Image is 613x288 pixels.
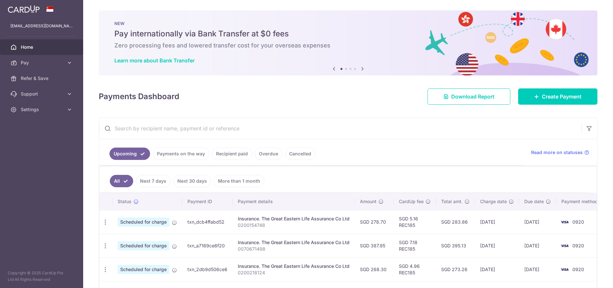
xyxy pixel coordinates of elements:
[355,257,394,281] td: SGD 268.30
[21,91,64,97] span: Support
[436,234,475,257] td: SGD 395.13
[153,148,209,160] a: Payments on the way
[572,219,584,225] span: 0920
[394,257,436,281] td: SGD 4.96 REC185
[238,269,350,276] p: 0200218124
[8,5,40,13] img: CardUp
[21,59,64,66] span: Pay
[255,148,282,160] a: Overdue
[394,210,436,234] td: SGD 5.16 REC185
[109,148,150,160] a: Upcoming
[118,241,169,250] span: Scheduled for charge
[519,257,556,281] td: [DATE]
[238,246,350,252] p: 0070671498
[136,175,171,187] a: Next 7 days
[519,234,556,257] td: [DATE]
[475,210,519,234] td: [DATE]
[114,29,582,39] h5: Pay internationally via Bank Transfer at $0 fees
[238,222,350,229] p: 0200154748
[238,239,350,246] div: Insurance. The Great Eastern Life Assurance Co Ltd
[182,210,233,234] td: txn_dcb4ffabd52
[531,149,583,156] span: Read more on statuses
[285,148,315,160] a: Cancelled
[99,91,179,102] h4: Payments Dashboard
[21,106,64,113] span: Settings
[118,265,169,274] span: Scheduled for charge
[558,266,571,273] img: Bank Card
[114,57,195,64] a: Learn more about Bank Transfer
[214,175,264,187] a: More than 1 month
[436,257,475,281] td: SGD 273.26
[114,21,582,26] p: NEW
[99,10,597,75] img: Bank transfer banner
[118,217,169,227] span: Scheduled for charge
[531,149,589,156] a: Read more on statuses
[182,234,233,257] td: txn_a7169ce6f20
[556,193,606,210] th: Payment method
[475,234,519,257] td: [DATE]
[173,175,211,187] a: Next 30 days
[360,198,377,205] span: Amount
[572,243,584,248] span: 0920
[238,263,350,269] div: Insurance. The Great Eastern Life Assurance Co Ltd
[118,198,132,205] span: Status
[524,198,544,205] span: Due date
[110,175,133,187] a: All
[212,148,252,160] a: Recipient paid
[436,210,475,234] td: SGD 283.86
[21,75,64,82] span: Refer & Save
[182,257,233,281] td: txn_2db9d506ce6
[558,218,571,226] img: Bank Card
[572,267,584,272] span: 0920
[480,198,507,205] span: Charge date
[441,198,463,205] span: Total amt.
[238,216,350,222] div: Insurance. The Great Eastern Life Assurance Co Ltd
[355,210,394,234] td: SGD 278.70
[399,198,424,205] span: CardUp fee
[518,88,597,105] a: Create Payment
[542,93,581,100] span: Create Payment
[99,118,581,139] input: Search by recipient name, payment id or reference
[182,193,233,210] th: Payment ID
[114,42,582,49] h6: Zero processing fees and lowered transfer cost for your overseas expenses
[558,242,571,250] img: Bank Card
[233,193,355,210] th: Payment details
[451,93,494,100] span: Download Report
[428,88,510,105] a: Download Report
[10,23,73,29] p: [EMAIL_ADDRESS][DOMAIN_NAME]
[519,210,556,234] td: [DATE]
[355,234,394,257] td: SGD 387.95
[21,44,64,50] span: Home
[394,234,436,257] td: SGD 7.18 REC185
[475,257,519,281] td: [DATE]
